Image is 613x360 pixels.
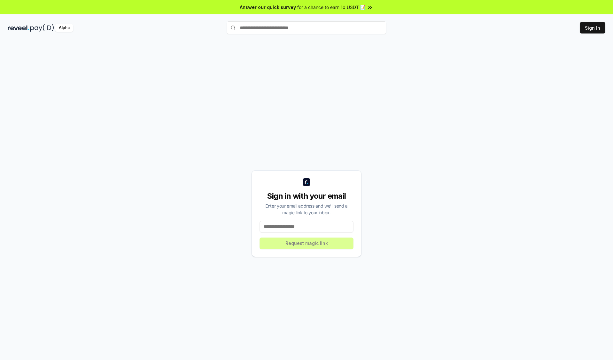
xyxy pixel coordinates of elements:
img: reveel_dark [8,24,29,32]
span: for a chance to earn 10 USDT 📝 [297,4,366,11]
button: Sign In [580,22,605,33]
div: Enter your email address and we’ll send a magic link to your inbox. [260,202,353,216]
img: logo_small [303,178,310,186]
span: Answer our quick survey [240,4,296,11]
div: Alpha [55,24,73,32]
div: Sign in with your email [260,191,353,201]
img: pay_id [30,24,54,32]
